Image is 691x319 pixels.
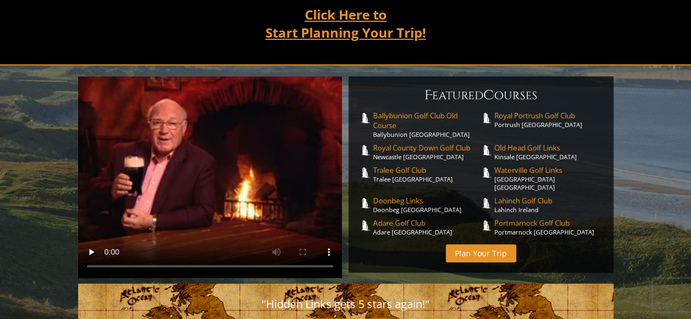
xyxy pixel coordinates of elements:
a: Tralee Golf ClubTralee [GEOGRAPHIC_DATA] [373,165,481,183]
span: F [424,87,432,104]
a: Portmarnock Golf ClubPortmarnock [GEOGRAPHIC_DATA] [494,218,603,236]
a: Doonbeg LinksDoonbeg [GEOGRAPHIC_DATA] [373,196,481,214]
span: Royal Portrush Golf Club [494,111,603,121]
a: Ballybunion Golf Club Old CourseBallybunion [GEOGRAPHIC_DATA] [373,111,481,139]
a: Old Head Golf LinksKinsale [GEOGRAPHIC_DATA] [494,143,603,161]
span: Ballybunion Golf Club Old Course [373,111,481,130]
a: Lahinch Golf ClubLahinch Ireland [494,196,603,214]
a: Royal Portrush Golf ClubPortrush [GEOGRAPHIC_DATA] [494,111,603,129]
h6: eatured ourses [359,87,603,104]
span: Adare Golf Club [373,218,481,228]
a: Adare Golf ClubAdare [GEOGRAPHIC_DATA] [373,218,481,236]
a: Click Here toStart Planning Your Trip! [254,2,436,45]
a: Plan Your Trip [446,244,516,262]
a: Waterville Golf Links[GEOGRAPHIC_DATA] [GEOGRAPHIC_DATA] [494,165,603,191]
p: "Hidden Links gets 5 stars again!" [89,294,603,314]
span: Portmarnock Golf Club [494,218,603,228]
span: C [483,87,494,104]
span: Doonbeg Links [373,196,481,206]
a: Royal County Down Golf ClubNewcastle [GEOGRAPHIC_DATA] [373,143,481,161]
span: Waterville Golf Links [494,165,603,175]
span: Tralee Golf Club [373,165,481,175]
span: Lahinch Golf Club [494,196,603,206]
span: Old Head Golf Links [494,143,603,153]
span: Royal County Down Golf Club [373,143,481,153]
